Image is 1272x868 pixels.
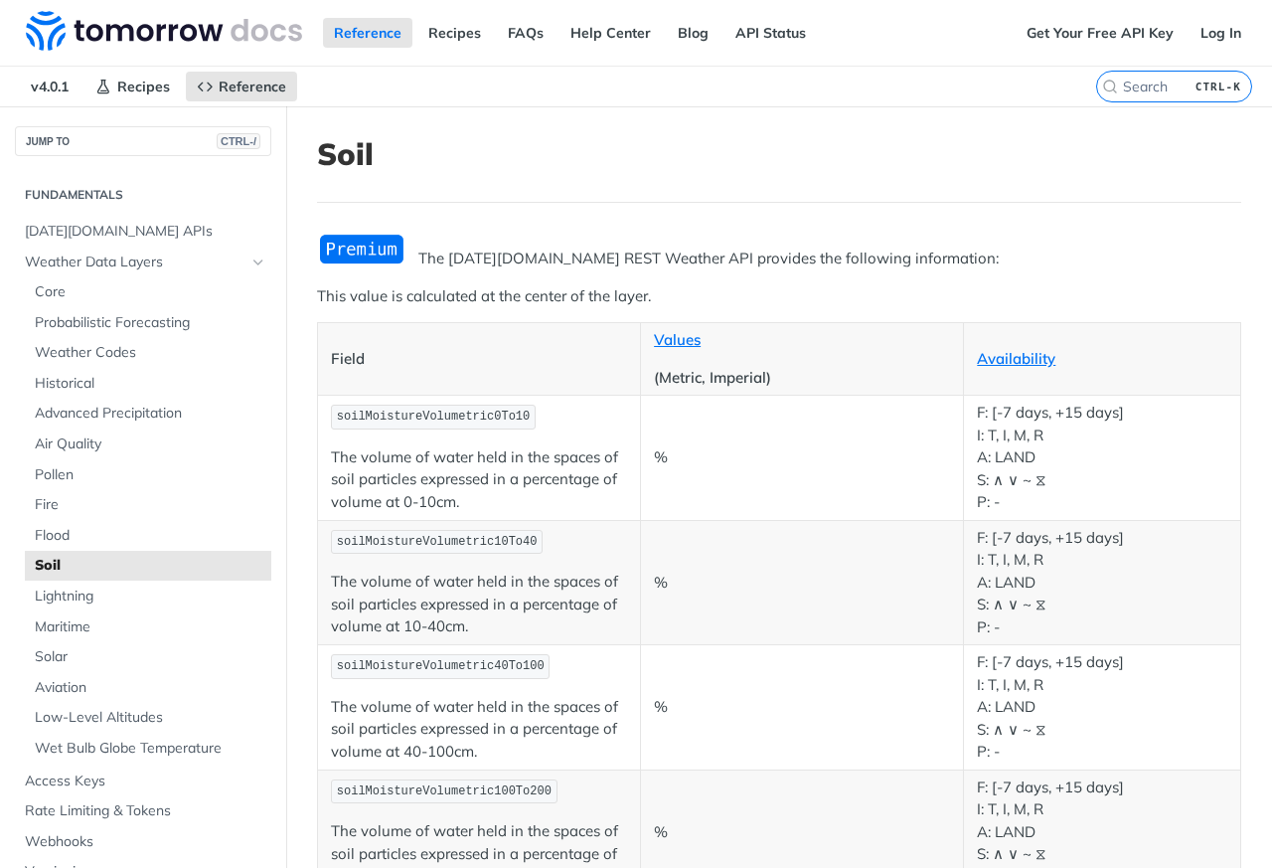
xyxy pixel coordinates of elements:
a: Low-Level Altitudes [25,703,271,733]
span: Advanced Precipitation [35,404,266,424]
span: Recipes [117,78,170,95]
span: Aviation [35,678,266,698]
span: Maritime [35,617,266,637]
span: [DATE][DOMAIN_NAME] APIs [25,222,266,242]
p: The volume of water held in the spaces of soil particles expressed in a percentage of volume at 0... [331,446,627,514]
a: Availability [977,349,1055,368]
span: Probabilistic Forecasting [35,313,266,333]
span: Core [35,282,266,302]
a: Aviation [25,673,271,703]
span: Rate Limiting & Tokens [25,801,266,821]
img: Tomorrow.io Weather API Docs [26,11,302,51]
span: Solar [35,647,266,667]
a: Webhooks [15,827,271,857]
span: Weather Data Layers [25,253,245,272]
span: Weather Codes [35,343,266,363]
p: % [654,696,950,719]
span: Access Keys [25,772,266,791]
p: % [654,572,950,595]
a: Weather Data LayersHide subpages for Weather Data Layers [15,248,271,277]
a: Core [25,277,271,307]
p: F: [-7 days, +15 days] I: T, I, M, R A: LAND S: ∧ ∨ ~ ⧖ P: - [977,651,1227,764]
a: FAQs [497,18,555,48]
span: Wet Bulb Globe Temperature [35,739,266,759]
a: Recipes [417,18,492,48]
a: Soil [25,551,271,581]
span: Air Quality [35,434,266,454]
a: Advanced Precipitation [25,399,271,429]
a: Values [654,330,701,349]
a: Fire [25,490,271,520]
a: Maritime [25,612,271,642]
a: Log In [1190,18,1252,48]
a: Wet Bulb Globe Temperature [25,734,271,764]
a: [DATE][DOMAIN_NAME] APIs [15,217,271,247]
span: soilMoistureVolumetric40To100 [337,659,545,673]
svg: Search [1102,79,1118,94]
button: JUMP TOCTRL-/ [15,126,271,156]
button: Hide subpages for Weather Data Layers [250,255,266,270]
a: Historical [25,369,271,399]
a: Probabilistic Forecasting [25,308,271,338]
span: Low-Level Altitudes [35,708,266,728]
span: soilMoistureVolumetric10To40 [337,535,538,549]
p: F: [-7 days, +15 days] I: T, I, M, R A: LAND S: ∧ ∨ ~ ⧖ P: - [977,402,1227,514]
h1: Soil [317,136,1241,172]
a: Get Your Free API Key [1016,18,1185,48]
p: F: [-7 days, +15 days] I: T, I, M, R A: LAND S: ∧ ∨ ~ ⧖ P: - [977,527,1227,639]
span: Pollen [35,465,266,485]
span: Flood [35,526,266,546]
a: Rate Limiting & Tokens [15,796,271,826]
kbd: CTRL-K [1191,77,1246,96]
a: Pollen [25,460,271,490]
h2: Fundamentals [15,186,271,204]
p: % [654,821,950,844]
a: API Status [724,18,817,48]
p: The volume of water held in the spaces of soil particles expressed in a percentage of volume at 1... [331,571,627,638]
a: Blog [667,18,719,48]
a: Reference [186,72,297,101]
span: Lightning [35,587,266,607]
span: Historical [35,374,266,394]
span: soilMoistureVolumetric100To200 [337,784,552,798]
span: CTRL-/ [217,133,260,149]
p: The volume of water held in the spaces of soil particles expressed in a percentage of volume at 4... [331,696,627,764]
p: The [DATE][DOMAIN_NAME] REST Weather API provides the following information: [317,248,1241,270]
p: (Metric, Imperial) [654,367,950,390]
a: Weather Codes [25,338,271,368]
span: soilMoistureVolumetric0To10 [337,410,530,424]
a: Help Center [559,18,662,48]
p: This value is calculated at the center of the layer. [317,285,1241,308]
span: Fire [35,495,266,515]
a: Flood [25,521,271,551]
a: Reference [323,18,412,48]
span: Soil [35,556,266,576]
a: Solar [25,642,271,672]
a: Lightning [25,582,271,611]
span: Reference [219,78,286,95]
a: Recipes [84,72,181,101]
span: v4.0.1 [20,72,79,101]
span: Webhooks [25,832,266,852]
p: % [654,446,950,469]
a: Air Quality [25,430,271,459]
p: Field [331,348,627,371]
a: Access Keys [15,767,271,796]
